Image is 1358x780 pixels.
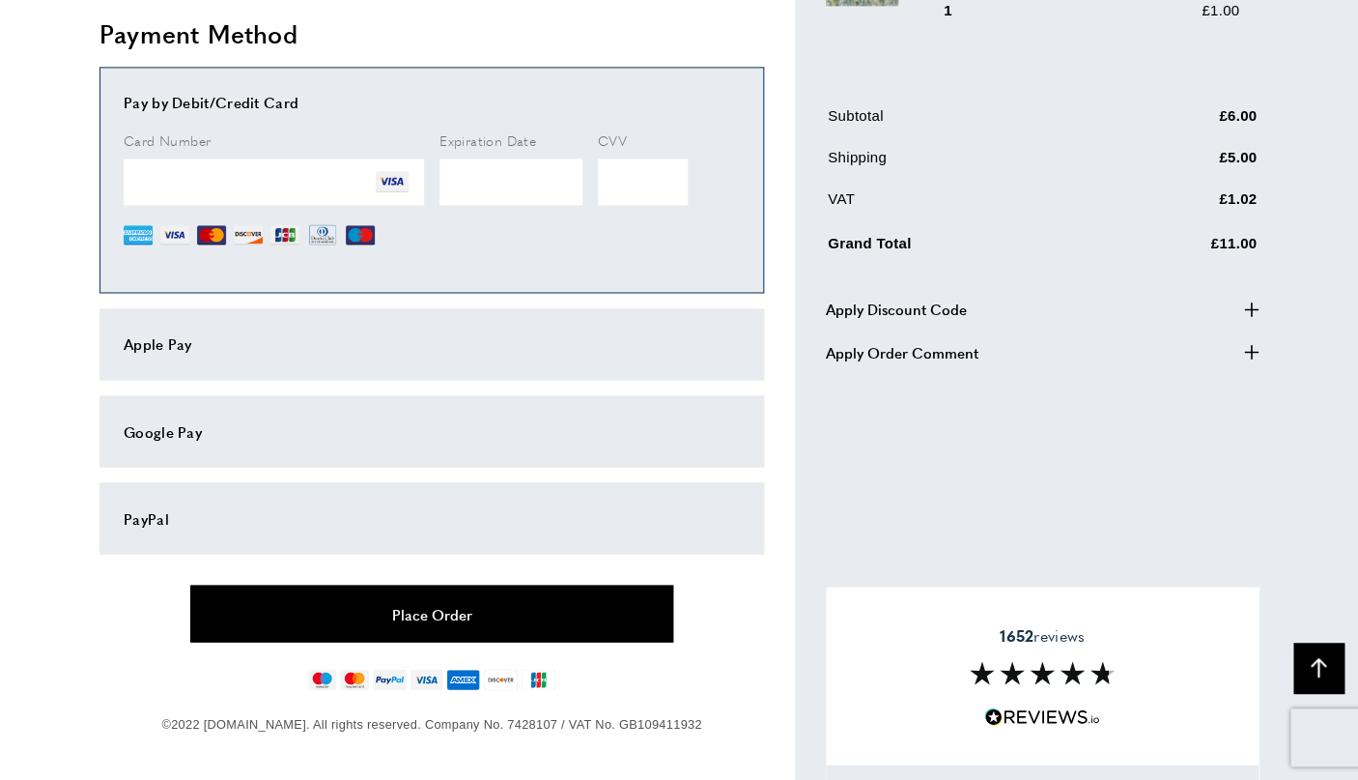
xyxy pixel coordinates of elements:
[197,220,226,249] img: MC.png
[124,332,740,356] div: Apple Pay
[826,340,978,363] span: Apply Order Comment
[1105,146,1257,184] td: £5.00
[308,669,336,690] img: maestro
[1105,188,1257,225] td: £1.02
[190,585,673,642] button: Place Order
[124,91,740,114] div: Pay by Debit/Credit Card
[124,159,424,205] iframe: Secure Credit Card Frame - Credit Card Number
[439,159,582,205] iframe: Secure Credit Card Frame - Expiration Date
[439,130,536,150] span: Expiration Date
[307,220,338,249] img: DN.png
[1105,229,1257,271] td: £11.00
[376,165,409,198] img: VI.png
[598,159,688,205] iframe: Secure Credit Card Frame - CVV
[99,16,764,51] h2: Payment Method
[234,220,263,249] img: DI.png
[346,220,375,249] img: MI.png
[161,716,701,731] span: ©2022 [DOMAIN_NAME]. All rights reserved. Company No. 7428107 / VAT No. GB109411932
[1202,2,1239,18] span: £1.00
[1105,104,1257,142] td: £6.00
[340,669,368,690] img: mastercard
[373,669,407,690] img: paypal
[124,506,740,530] div: PayPal
[828,229,1103,271] td: Grand Total
[828,188,1103,225] td: VAT
[270,220,299,249] img: JCB.png
[124,130,211,150] span: Card Number
[598,130,627,150] span: CVV
[970,661,1115,684] img: Reviews section
[1000,625,1085,645] span: reviews
[484,669,518,690] img: discover
[828,146,1103,184] td: Shipping
[522,669,555,690] img: jcb
[124,419,740,443] div: Google Pay
[828,104,1103,142] td: Subtotal
[826,298,967,321] span: Apply Discount Code
[984,708,1100,726] img: Reviews.io 5 stars
[124,220,153,249] img: AE.png
[446,669,480,690] img: american-express
[1000,623,1033,646] strong: 1652
[160,220,189,249] img: VI.png
[410,669,442,690] img: visa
